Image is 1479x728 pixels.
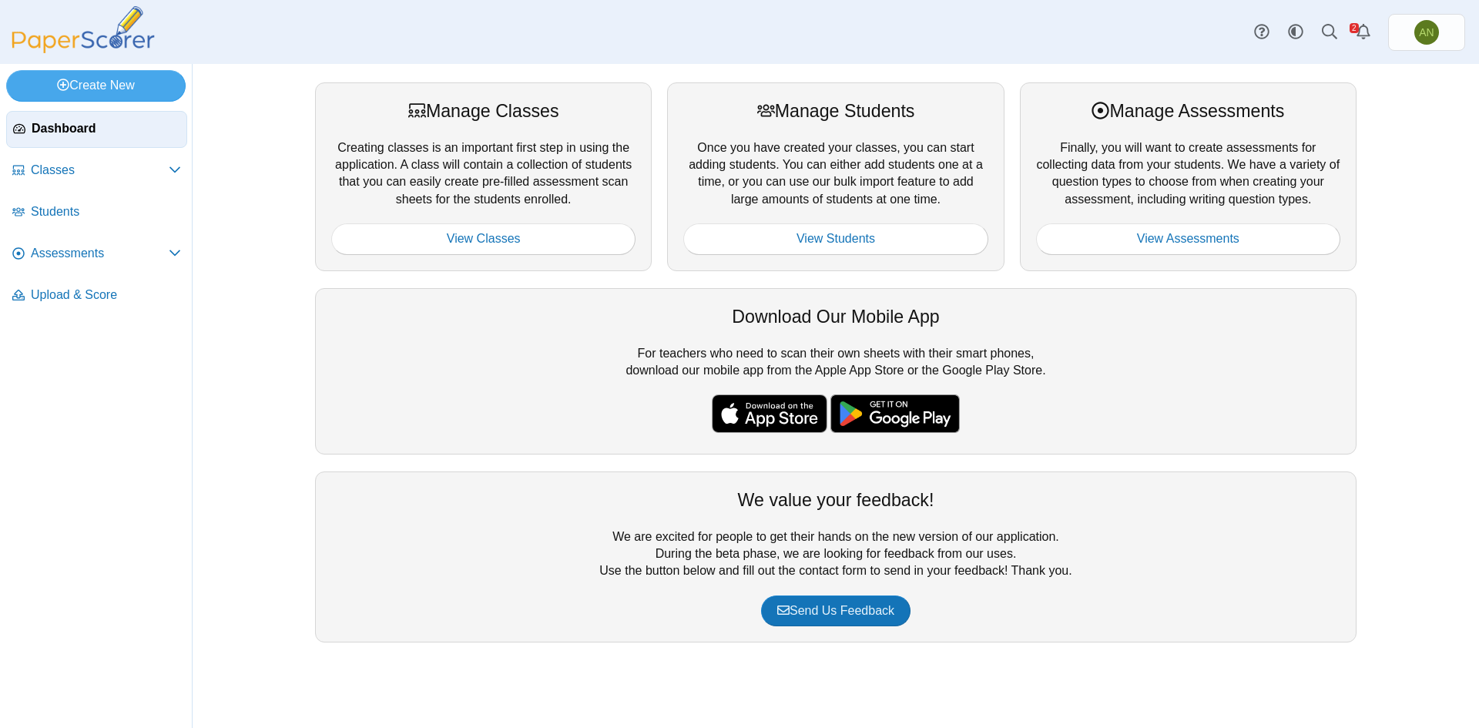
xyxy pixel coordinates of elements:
[6,70,186,101] a: Create New
[6,277,187,314] a: Upload & Score
[6,153,187,190] a: Classes
[331,223,636,254] a: View Classes
[1414,20,1439,45] span: Abby Nance
[331,304,1340,329] div: Download Our Mobile App
[31,162,169,179] span: Classes
[31,287,181,304] span: Upload & Score
[667,82,1004,270] div: Once you have created your classes, you can start adding students. You can either add students on...
[6,42,160,55] a: PaperScorer
[1036,99,1340,123] div: Manage Assessments
[1419,27,1434,38] span: Abby Nance
[777,604,894,617] span: Send Us Feedback
[6,236,187,273] a: Assessments
[1020,82,1357,270] div: Finally, you will want to create assessments for collecting data from your students. We have a va...
[683,223,988,254] a: View Students
[315,82,652,270] div: Creating classes is an important first step in using the application. A class will contain a coll...
[31,245,169,262] span: Assessments
[6,111,187,148] a: Dashboard
[32,120,180,137] span: Dashboard
[1388,14,1465,51] a: Abby Nance
[315,288,1357,455] div: For teachers who need to scan their own sheets with their smart phones, download our mobile app f...
[1347,15,1380,49] a: Alerts
[331,99,636,123] div: Manage Classes
[315,471,1357,642] div: We are excited for people to get their hands on the new version of our application. During the be...
[1036,223,1340,254] a: View Assessments
[31,203,181,220] span: Students
[683,99,988,123] div: Manage Students
[6,6,160,53] img: PaperScorer
[331,488,1340,512] div: We value your feedback!
[6,194,187,231] a: Students
[830,394,960,433] img: google-play-badge.png
[761,595,911,626] a: Send Us Feedback
[712,394,827,433] img: apple-store-badge.svg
